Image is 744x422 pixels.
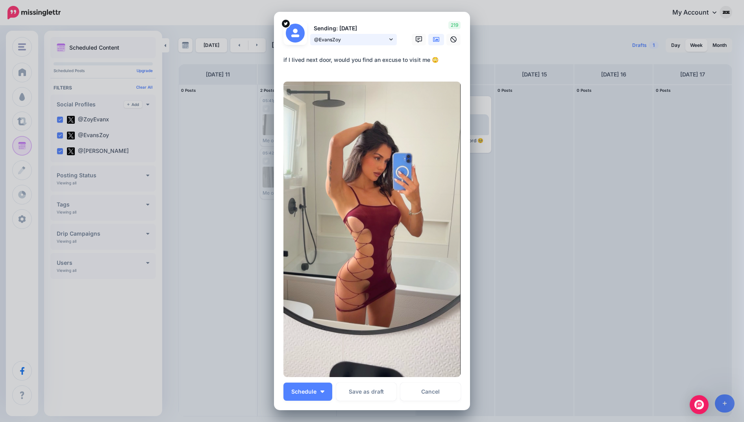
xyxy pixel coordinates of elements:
[283,55,465,65] div: if I lived next door, would you find an excuse to visit me 😳
[310,34,397,45] a: @EvansZoy
[448,21,461,29] span: 219
[283,82,461,377] img: 06KJGQLP24PB2BAOWYZJYT3RN88TRVFU.png
[286,24,305,43] img: user_default_image.png
[320,390,324,393] img: arrow-down-white.png
[336,383,396,401] button: Save as draft
[310,24,397,33] p: Sending: [DATE]
[314,35,387,44] span: @EvansZoy
[283,383,332,401] button: Schedule
[291,389,316,394] span: Schedule
[400,383,461,401] a: Cancel
[690,395,709,414] div: Open Intercom Messenger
